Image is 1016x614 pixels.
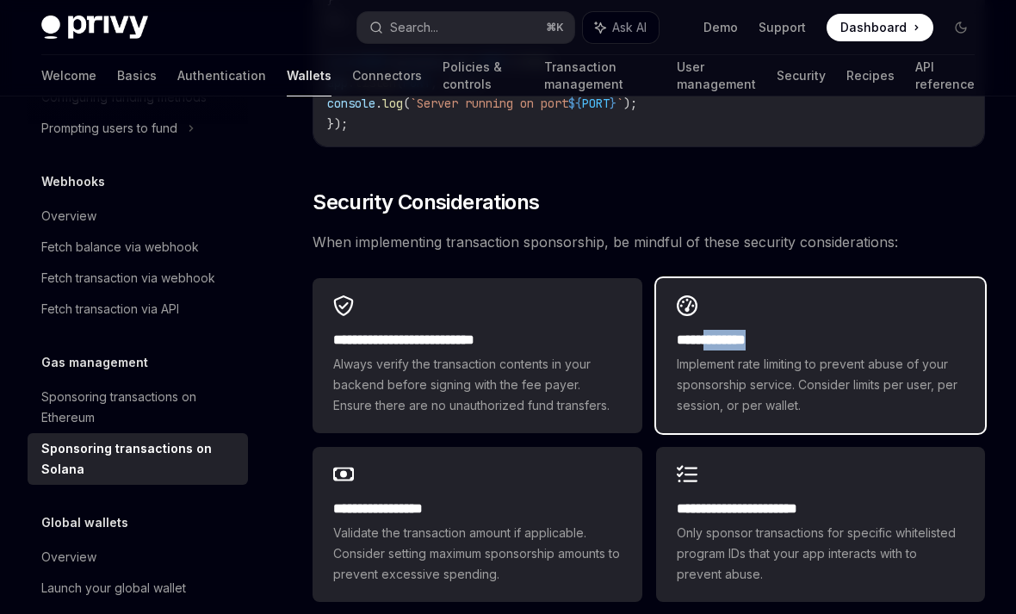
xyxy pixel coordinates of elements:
[333,523,621,585] span: Validate the transaction amount if applicable. Consider setting maximum sponsorship amounts to pr...
[28,294,248,325] a: Fetch transaction via API
[41,438,238,480] div: Sponsoring transactions on Solana
[28,542,248,573] a: Overview
[915,55,975,96] a: API reference
[840,19,907,36] span: Dashboard
[677,523,964,585] span: Only sponsor transactions for specific whitelisted program IDs that your app interacts with to pr...
[28,381,248,433] a: Sponsoring transactions on Ethereum
[677,55,756,96] a: User management
[41,387,238,428] div: Sponsoring transactions on Ethereum
[612,19,647,36] span: Ask AI
[41,237,199,257] div: Fetch balance via webhook
[41,118,177,139] div: Prompting users to fund
[333,354,621,416] span: Always verify the transaction contents in your backend before signing with the fee payer. Ensure ...
[28,201,248,232] a: Overview
[544,55,656,96] a: Transaction management
[287,55,331,96] a: Wallets
[327,116,348,132] span: });
[546,21,564,34] span: ⌘ K
[313,189,539,216] span: Security Considerations
[41,268,215,288] div: Fetch transaction via webhook
[410,96,568,111] span: `Server running on port
[41,171,105,192] h5: Webhooks
[403,96,410,111] span: (
[623,96,637,111] span: );
[357,12,575,43] button: Search...⌘K
[28,573,248,604] a: Launch your global wallet
[28,232,248,263] a: Fetch balance via webhook
[327,96,375,111] span: console
[313,230,985,254] span: When implementing transaction sponsorship, be mindful of these security considerations:
[568,96,582,111] span: ${
[846,55,895,96] a: Recipes
[41,299,179,319] div: Fetch transaction via API
[117,55,157,96] a: Basics
[582,96,610,111] span: PORT
[759,19,806,36] a: Support
[827,14,933,41] a: Dashboard
[28,263,248,294] a: Fetch transaction via webhook
[375,96,382,111] span: .
[610,96,616,111] span: }
[703,19,738,36] a: Demo
[947,14,975,41] button: Toggle dark mode
[41,352,148,373] h5: Gas management
[41,16,148,40] img: dark logo
[41,578,186,598] div: Launch your global wallet
[616,96,623,111] span: `
[41,547,96,567] div: Overview
[443,55,523,96] a: Policies & controls
[41,512,128,533] h5: Global wallets
[28,433,248,485] a: Sponsoring transactions on Solana
[583,12,659,43] button: Ask AI
[390,17,438,38] div: Search...
[352,55,422,96] a: Connectors
[41,206,96,226] div: Overview
[382,96,403,111] span: log
[777,55,826,96] a: Security
[677,354,964,416] span: Implement rate limiting to prevent abuse of your sponsorship service. Consider limits per user, p...
[41,55,96,96] a: Welcome
[177,55,266,96] a: Authentication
